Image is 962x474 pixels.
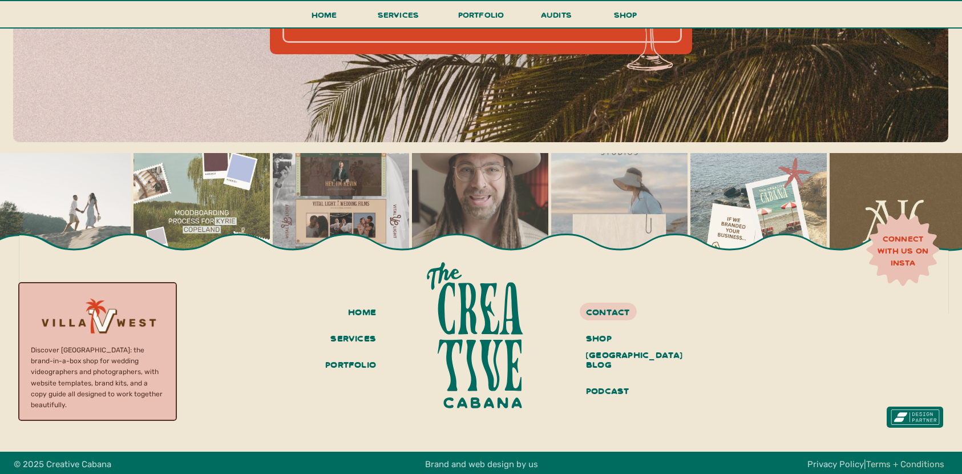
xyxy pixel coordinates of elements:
p: Discover [GEOGRAPHIC_DATA]: the brand-in-a-box shop for wedding videographers and photographers, ... [31,345,164,404]
span: services [378,9,419,20]
a: portfolio [454,7,508,29]
a: blog [586,356,672,375]
a: services [326,330,376,349]
img: If we branded your biz…there would be signs 👀🤭💘 #brandesign #designstudio #brandingagency #brandi... [690,153,827,290]
a: Home [306,7,342,29]
a: podcast [586,382,672,401]
img: At Vital Light Films, Kevin creates cinematic wedding films that aren’t just watched, they’re fel... [273,153,409,290]
h3: Brand and web design by us [386,457,576,470]
a: Terms + Conditions [866,459,944,469]
img: llustrations + branding for @wanderedstudios 🤍For this one, we leaned into a organic, coastal vib... [551,153,688,290]
a: home [326,303,376,323]
img: hello friends 👋 it’s Austin here, founder of Creative Cabana. it’s been a minute since I popped o... [412,153,548,290]
a: shop [GEOGRAPHIC_DATA] [586,330,672,349]
a: shop [598,7,653,27]
img: Throwing it back to the moodboard for @kyriecopelandfilms 🤍 we wanted a brand that feels romantic... [134,153,270,290]
h3: © 2025 Creative Cabana [14,457,147,470]
h3: | [803,457,948,470]
a: services [374,7,422,29]
a: Privacy Policy [807,459,864,469]
a: connect with us on insta [871,233,935,268]
a: portfolio [320,356,376,375]
a: contact [586,303,672,319]
a: audits [539,7,573,27]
